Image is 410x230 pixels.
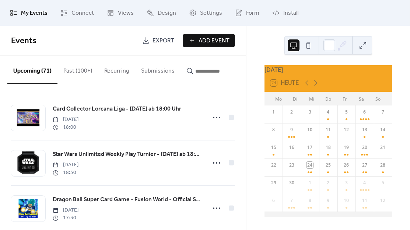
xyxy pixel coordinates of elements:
div: 11 [325,126,332,133]
button: Upcoming (71) [7,56,57,84]
a: Design [141,3,182,23]
a: Dragon Ball Super Card Game - Fusion World - Official Store Tournament September - [DATE] ab 17.3... [53,195,202,205]
div: 25 [325,162,332,168]
a: Views [101,3,139,23]
div: 4 [325,109,332,115]
div: 7 [379,109,386,115]
div: 1 [270,109,277,115]
div: 10 [343,197,350,204]
span: Install [283,9,298,18]
div: 4 [361,180,368,186]
div: Mo [270,92,287,105]
a: Settings [183,3,228,23]
span: [DATE] [53,206,78,214]
div: 9 [288,126,295,133]
div: 19 [343,144,350,151]
a: Install [267,3,304,23]
div: 3 [306,109,313,115]
a: Card Collector Lorcana Liga - [DATE] ab 18:00 Uhr [53,104,181,114]
div: 28 [379,162,386,168]
span: Card Collector Lorcana Liga - [DATE] ab 18:00 Uhr [53,105,181,114]
span: 18:30 [53,169,78,177]
button: Submissions [135,56,181,83]
div: 2 [288,109,295,115]
button: Recurring [98,56,135,83]
div: 20 [361,144,368,151]
span: Form [246,9,259,18]
div: 8 [270,126,277,133]
div: 23 [288,162,295,168]
div: 6 [270,197,277,204]
div: 14 [379,126,386,133]
span: 18:00 [53,123,78,131]
div: 22 [270,162,277,168]
button: Add Event [183,34,235,47]
div: 12 [379,197,386,204]
div: So [369,92,386,105]
div: 1 [306,180,313,186]
span: [DATE] [53,116,78,123]
div: [DATE] [264,65,392,74]
div: 18 [325,144,332,151]
div: Fr [336,92,353,105]
div: 7 [288,197,295,204]
span: Connect [71,9,94,18]
div: 16 [288,144,295,151]
div: 5 [379,180,386,186]
a: Export [137,34,180,47]
div: Sa [353,92,369,105]
div: 8 [306,197,313,204]
div: Di [287,92,304,105]
div: 6 [361,109,368,115]
div: 9 [325,197,332,204]
span: Add Event [199,36,229,45]
span: Views [118,9,134,18]
div: 24 [306,162,313,168]
div: 15 [270,144,277,151]
div: 21 [379,144,386,151]
div: 29 [270,180,277,186]
div: 17 [306,144,313,151]
a: Form [229,3,265,23]
span: [DATE] [53,161,78,169]
div: 30 [288,180,295,186]
div: 3 [343,180,350,186]
span: My Events [21,9,48,18]
div: 5 [343,109,350,115]
div: 26 [343,162,350,168]
div: 27 [361,162,368,168]
div: Mi [304,92,320,105]
div: 13 [361,126,368,133]
div: 2 [325,180,332,186]
span: Settings [200,9,222,18]
div: 10 [306,126,313,133]
a: Star Wars Unlimited Weekly Play Turnier - [DATE] ab 18:30 Uhr [53,150,202,159]
a: My Events [4,3,53,23]
span: 17:30 [53,214,78,222]
div: Do [320,92,336,105]
span: Design [158,9,176,18]
div: 12 [343,126,350,133]
span: Export [153,36,174,45]
span: Events [11,33,36,49]
a: Connect [55,3,99,23]
div: 11 [361,197,368,204]
button: Past (100+) [57,56,98,83]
